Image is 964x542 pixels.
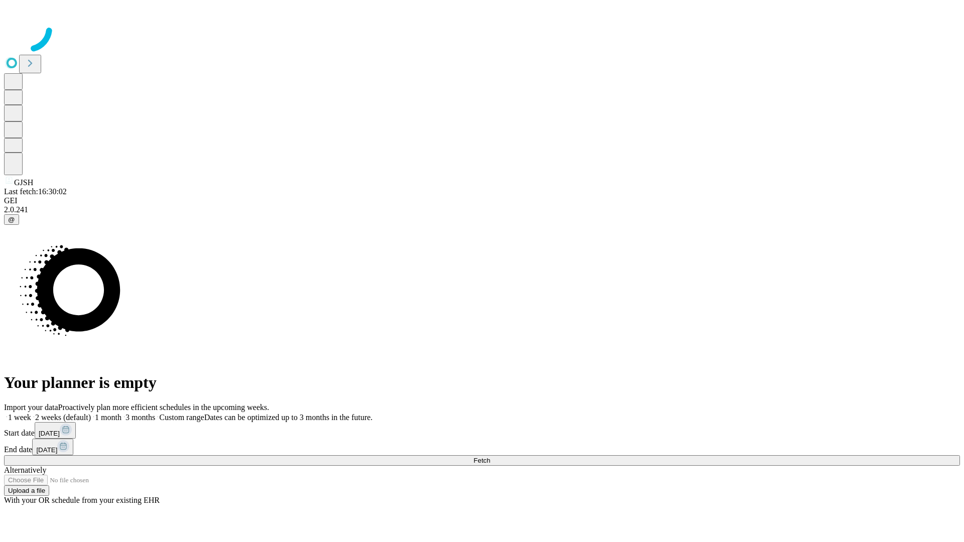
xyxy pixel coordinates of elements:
[4,466,46,474] span: Alternatively
[35,413,91,422] span: 2 weeks (default)
[473,457,490,464] span: Fetch
[4,205,960,214] div: 2.0.241
[39,430,60,437] span: [DATE]
[204,413,373,422] span: Dates can be optimized up to 3 months in the future.
[14,178,33,187] span: GJSH
[4,496,160,504] span: With your OR schedule from your existing EHR
[4,187,67,196] span: Last fetch: 16:30:02
[126,413,155,422] span: 3 months
[58,403,269,412] span: Proactively plan more efficient schedules in the upcoming weeks.
[95,413,122,422] span: 1 month
[4,485,49,496] button: Upload a file
[159,413,204,422] span: Custom range
[8,413,31,422] span: 1 week
[8,216,15,223] span: @
[4,403,58,412] span: Import your data
[32,439,73,455] button: [DATE]
[35,422,76,439] button: [DATE]
[36,446,57,454] span: [DATE]
[4,214,19,225] button: @
[4,373,960,392] h1: Your planner is empty
[4,422,960,439] div: Start date
[4,439,960,455] div: End date
[4,196,960,205] div: GEI
[4,455,960,466] button: Fetch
